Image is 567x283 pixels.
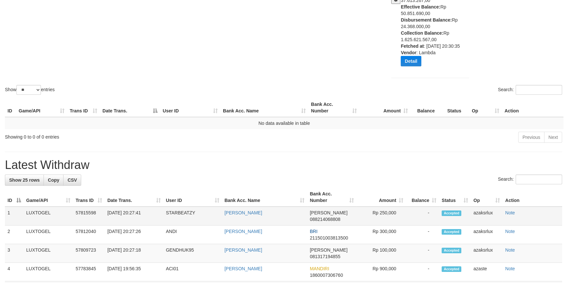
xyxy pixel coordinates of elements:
[5,158,562,172] h1: Latest Withdraw
[442,248,461,253] span: Accepted
[505,229,515,234] a: Note
[406,207,439,225] td: -
[67,98,100,117] th: Trans ID: activate to sort column ascending
[105,188,163,207] th: Date Trans.: activate to sort column ascending
[505,266,515,271] a: Note
[225,229,262,234] a: [PERSON_NAME]
[401,17,452,23] b: Disbursement Balance:
[406,188,439,207] th: Balance: activate to sort column ascending
[310,210,347,215] span: [PERSON_NAME]
[24,225,73,244] td: LUXTOGEL
[310,266,329,271] span: MANDIRI
[357,207,406,225] td: Rp 250,000
[471,244,503,263] td: azaksrlux
[401,30,443,36] b: Collection Balance:
[105,225,163,244] td: [DATE] 20:27:26
[310,229,317,234] span: BRI
[225,210,262,215] a: [PERSON_NAME]
[225,266,262,271] a: [PERSON_NAME]
[100,98,160,117] th: Date Trans.: activate to sort column descending
[5,188,24,207] th: ID: activate to sort column descending
[163,207,222,225] td: STARBEATZY
[310,217,340,222] span: Copy 088214068808 to clipboard
[105,263,163,281] td: [DATE] 19:56:35
[471,188,503,207] th: Op: activate to sort column ascending
[498,85,562,95] label: Search:
[222,188,307,207] th: Bank Acc. Name: activate to sort column ascending
[105,207,163,225] td: [DATE] 20:27:41
[5,207,24,225] td: 1
[471,207,503,225] td: azaksrlux
[163,188,222,207] th: User ID: activate to sort column ascending
[310,235,348,241] span: Copy 211501003813500 to clipboard
[406,244,439,263] td: -
[73,188,105,207] th: Trans ID: activate to sort column ascending
[503,188,562,207] th: Action
[73,244,105,263] td: 57809723
[442,210,461,216] span: Accepted
[16,98,67,117] th: Game/API: activate to sort column ascending
[442,266,461,272] span: Accepted
[5,225,24,244] td: 2
[498,175,562,184] label: Search:
[5,85,55,95] label: Show entries
[401,4,440,9] b: Effective Balance:
[5,98,16,117] th: ID
[73,225,105,244] td: 57812040
[445,98,469,117] th: Status
[24,207,73,225] td: LUXTOGEL
[310,273,343,278] span: Copy 1860007306760 to clipboard
[48,177,59,183] span: Copy
[471,225,503,244] td: azaksrlux
[5,263,24,281] td: 4
[307,188,357,207] th: Bank Acc. Number: activate to sort column ascending
[401,43,424,49] b: Fetched at
[401,56,421,66] button: Detail
[163,225,222,244] td: ANDI
[516,85,562,95] input: Search:
[73,207,105,225] td: 57815598
[357,225,406,244] td: Rp 300,000
[502,98,563,117] th: Action
[220,98,308,117] th: Bank Acc. Name: activate to sort column ascending
[359,98,411,117] th: Amount: activate to sort column ascending
[310,254,340,259] span: Copy 081317194855 to clipboard
[24,244,73,263] td: LUXTOGEL
[44,175,64,186] a: Copy
[401,50,416,55] b: Vendor
[5,131,231,140] div: Showing 0 to 0 of 0 entries
[442,229,461,235] span: Accepted
[357,244,406,263] td: Rp 100,000
[505,210,515,215] a: Note
[544,132,562,143] a: Next
[471,263,503,281] td: azaste
[516,175,562,184] input: Search:
[163,244,222,263] td: GENDHUK95
[406,225,439,244] td: -
[9,177,40,183] span: Show 25 rows
[411,98,445,117] th: Balance
[469,98,502,117] th: Op: activate to sort column ascending
[105,244,163,263] td: [DATE] 20:27:18
[67,177,77,183] span: CSV
[310,247,347,253] span: [PERSON_NAME]
[406,263,439,281] td: -
[439,188,471,207] th: Status: activate to sort column ascending
[16,85,41,95] select: Showentries
[308,98,359,117] th: Bank Acc. Number: activate to sort column ascending
[73,263,105,281] td: 57783845
[505,247,515,253] a: Note
[357,263,406,281] td: Rp 900,000
[5,175,44,186] a: Show 25 rows
[518,132,544,143] a: Previous
[160,98,220,117] th: User ID: activate to sort column ascending
[225,247,262,253] a: [PERSON_NAME]
[357,188,406,207] th: Amount: activate to sort column ascending
[24,188,73,207] th: Game/API: activate to sort column ascending
[5,117,563,129] td: No data available in table
[63,175,81,186] a: CSV
[5,244,24,263] td: 3
[24,263,73,281] td: LUXTOGEL
[163,263,222,281] td: ACI01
